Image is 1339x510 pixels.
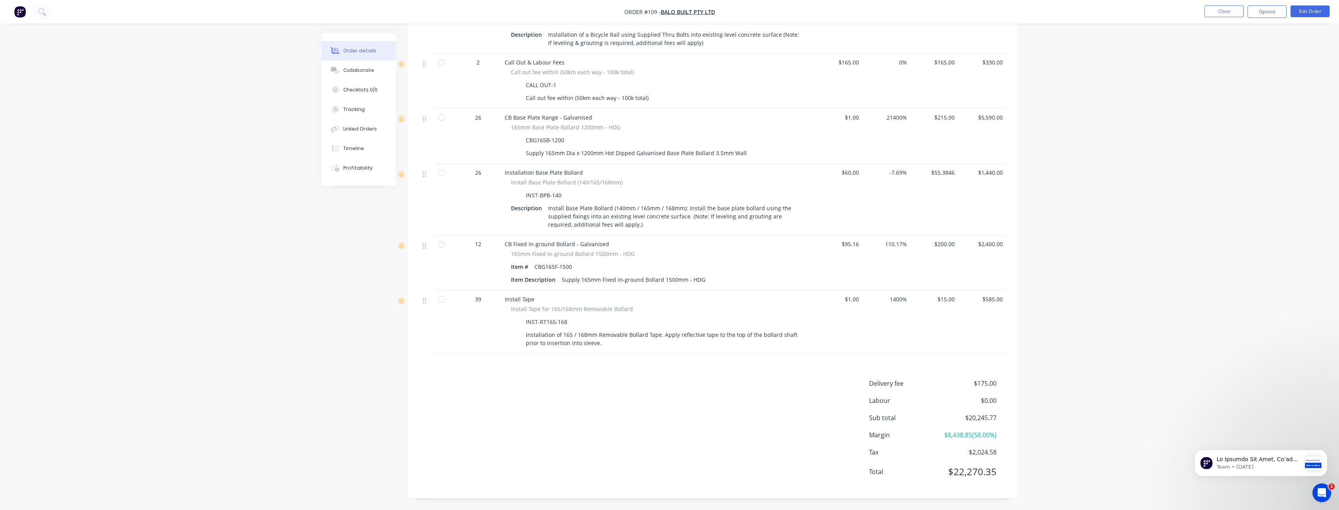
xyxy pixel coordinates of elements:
[322,61,396,80] button: Collaborate
[523,190,565,201] div: INST-BPB-140
[505,240,609,248] span: CB Fixed In-ground Bollard - Galvanised
[913,168,955,177] span: $55.3846
[869,430,939,440] span: Margin
[523,316,570,327] div: INST-RT165-168
[961,240,1003,248] span: $2,400.00
[511,29,545,40] div: Description
[505,114,592,121] span: CB Base Plate Range - Galvanised
[869,396,939,405] span: Labour
[343,165,373,172] div: Profitability
[531,261,575,272] div: CBG165F-1500
[343,145,364,152] div: Timeline
[511,202,545,214] div: Description
[322,80,396,100] button: Checklists 0/0
[343,47,376,54] div: Order details
[523,92,652,104] div: Call out fee within (50km each way - 100k total)
[961,58,1003,66] span: $330.00
[817,168,859,177] span: $60.00
[511,68,634,76] span: Call out fee within (50km each way - 100k total)
[938,465,996,479] span: $22,270.35
[1312,483,1331,502] iframe: Intercom live chat
[511,250,635,258] span: 165mm Fixed In-ground Bollard 1500mm - HDG
[322,119,396,139] button: Linked Orders
[865,168,907,177] span: -7.69%
[865,295,907,303] span: 1400%
[661,8,715,16] a: Balo Built Pty Ltd
[505,295,534,303] span: Install Tape
[523,147,750,159] div: Supply 165mm Dia x 1200mm Hot Dipped Galvanised Base Plate Bollard 3.5mm Wall
[913,113,955,122] span: $215.00
[343,125,377,132] div: Linked Orders
[343,67,374,74] div: Collaborate
[865,113,907,122] span: 21400%
[545,202,805,230] div: Install Base Plate Bollard (140mm / 165mm / 168mm): Install the base plate bollard using the supp...
[523,134,567,146] div: CBG165B-1200
[1328,483,1335,490] span: 1
[14,6,26,18] img: Factory
[511,123,620,131] span: 165mm Base Plate Bollard 1200mm - HDG
[475,240,481,248] span: 12
[34,29,118,36] p: Message from Team, sent 1w ago
[505,169,583,176] span: Installation Base Plate Bollard
[545,29,805,48] div: Installation of a Bicycle Rail using Supplied Thru Bolts into existing level concrete surface (No...
[961,113,1003,122] span: $5,590.00
[511,178,623,186] span: Install Base Plate Bollard (140/165/168mm)
[865,58,907,66] span: 0%
[913,58,955,66] span: $165.00
[1183,434,1339,489] iframe: Intercom notifications message
[505,59,565,66] span: Call Out & Labour Fees
[343,86,378,93] div: Checklists 0/0
[869,379,939,388] span: Delivery fee
[817,58,859,66] span: $165.00
[475,168,481,177] span: 26
[624,8,661,16] span: Order #109 -
[938,430,996,440] span: $8,438.85 ( 58.00 %)
[322,41,396,61] button: Order details
[1291,5,1330,17] button: Edit Order
[938,396,996,405] span: $0.00
[869,413,939,422] span: Sub total
[961,168,1003,177] span: $1,440.00
[322,158,396,178] button: Profitability
[511,274,559,285] div: Item Description
[523,79,559,91] div: CALL OUT-1
[475,113,481,122] span: 26
[938,379,996,388] span: $175.00
[817,113,859,122] span: $1.00
[511,261,531,272] div: Item #
[938,447,996,457] span: $2,024.58
[34,22,117,471] span: Lo Ipsumdo Sit Amet, Co’ad elitse doe temp incididu utlabor etdolorem al enim admi veniamqu nos e...
[1248,5,1287,18] button: Options
[817,240,859,248] span: $95.16
[477,58,480,66] span: 2
[869,447,939,457] span: Tax
[511,305,633,313] span: Install Tape for 165/168mm Removable Bollard
[865,240,907,248] span: 110.17%
[913,295,955,303] span: $15.00
[938,413,996,422] span: $20,245.77
[475,295,481,303] span: 39
[343,106,365,113] div: Tracking
[817,295,859,303] span: $1.00
[322,100,396,119] button: Tracking
[961,295,1003,303] span: $585.00
[869,467,939,476] span: Total
[523,329,805,349] div: Installation of 165 / 168mm Removable Bollard Tape. Apply reflective tape to the top of the bolla...
[913,240,955,248] span: $200.00
[322,139,396,158] button: Timeline
[1205,5,1244,17] button: Close
[559,274,708,285] div: Supply 165mm Fixed In-ground Bollard 1500mm - HDG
